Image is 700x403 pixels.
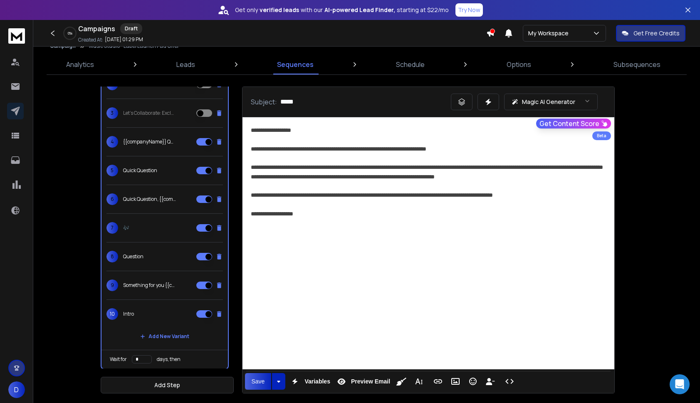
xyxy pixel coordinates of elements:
li: 1Unlock New Revenue Streams for {StudioName}2Let's Collaborate: Exclusive Opportunity for {Studio... [101,17,229,369]
p: days, then [157,356,181,363]
span: 9 [106,279,118,291]
p: My Workspace [528,29,572,37]
p: Analytics [66,59,94,69]
p: 0 % [68,31,72,36]
button: Get Content Score [536,119,611,129]
button: Clean HTML [393,373,409,390]
span: 3 [106,107,118,119]
p: Something for you {{companyName}} [123,282,176,289]
button: Preview Email [334,373,392,390]
div: Open Intercom Messenger [670,374,690,394]
img: logo [8,28,25,44]
div: Beta [592,131,611,140]
p: Intro [123,311,134,317]
span: 5 [106,165,118,176]
span: Preview Email [349,378,392,385]
a: Schedule [391,54,430,74]
a: Options [502,54,536,74]
p: Quick Question, {{companyName}} [123,196,176,203]
button: Insert Link (⌘K) [430,373,446,390]
button: Insert Image (⌘P) [448,373,463,390]
span: Variables [303,378,332,385]
button: More Text [411,373,427,390]
span: 4 [106,136,118,148]
a: Subsequences [608,54,665,74]
p: Let's Collaborate: Exclusive Opportunity for {StudioName} [123,110,176,116]
button: Emoticons [465,373,481,390]
a: Sequences [272,54,319,74]
span: 7 [106,222,118,234]
a: Leads [171,54,200,74]
p: [DATE] 01:29 PM [105,36,143,43]
p: 🎶 [123,225,129,231]
p: Quick Question [123,167,157,174]
button: Code View [502,373,517,390]
p: Magic AI Generator [522,98,575,106]
span: 8 [106,251,118,262]
a: Analytics [61,54,99,74]
p: Sequences [277,59,314,69]
button: D [8,381,25,398]
p: Created At: [78,37,103,43]
button: Get Free Credits [616,25,685,42]
button: Add Step [101,377,234,393]
button: Insert Unsubscribe Link [482,373,498,390]
p: Get Free Credits [633,29,680,37]
button: Try Now [455,3,483,17]
span: 10 [106,308,118,320]
button: Magic AI Generator [504,94,598,110]
div: Draft [120,23,142,34]
p: {{companyName}} Quick Question [123,138,176,145]
h1: Campaigns [78,24,115,34]
strong: AI-powered Lead Finder, [324,6,395,14]
span: 6 [106,193,118,205]
p: Schedule [396,59,425,69]
p: Question [123,253,143,260]
p: Try Now [458,6,480,14]
p: Wait for [110,356,127,363]
p: Options [507,59,531,69]
p: Subsequences [613,59,660,69]
button: Add New Variant [134,328,196,345]
p: Leads [176,59,195,69]
strong: verified leads [260,6,299,14]
button: Save [245,373,272,390]
button: Variables [287,373,332,390]
p: Get only with our starting at $22/mo [235,6,449,14]
p: Subject: [251,97,277,107]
